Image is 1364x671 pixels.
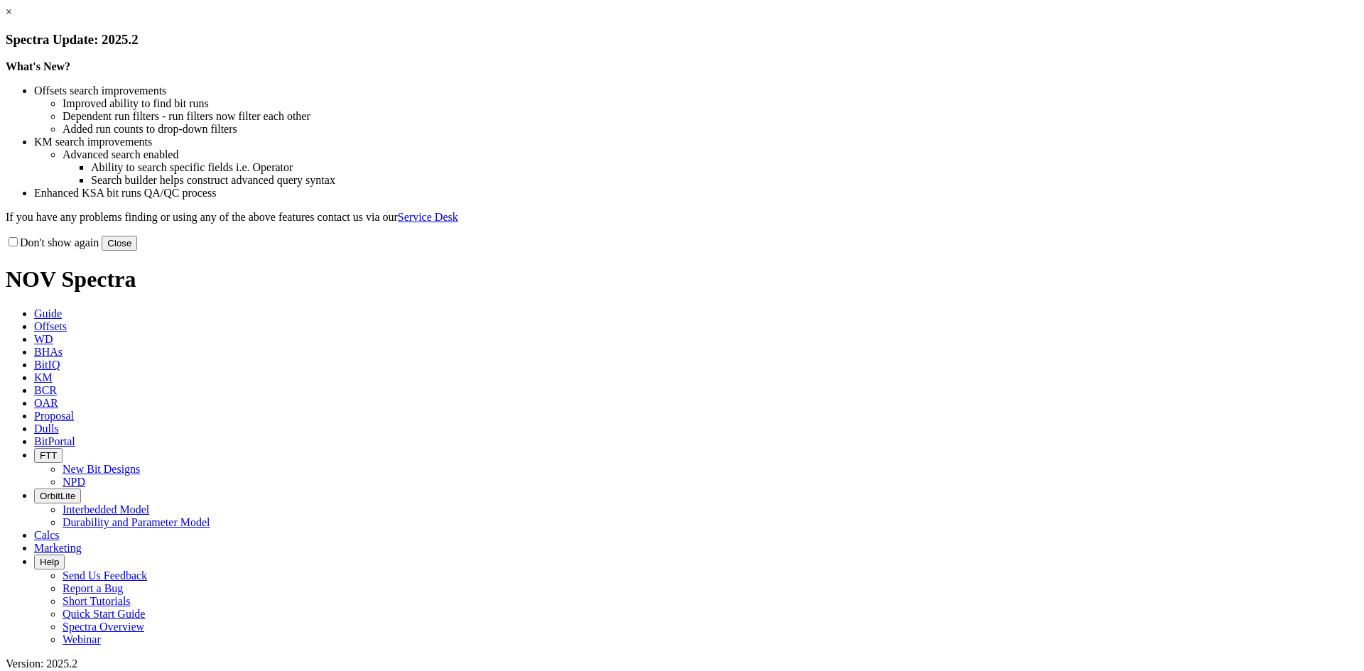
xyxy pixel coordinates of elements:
a: Service Desk [398,211,458,223]
strong: What's New? [6,60,70,72]
a: × [6,6,12,18]
span: FTT [40,450,57,461]
li: Search builder helps construct advanced query syntax [91,174,1358,187]
span: BHAs [34,346,63,358]
button: Close [102,236,137,251]
li: KM search improvements [34,136,1358,148]
label: Don't show again [6,236,99,249]
span: BCR [34,384,57,396]
a: New Bit Designs [63,463,140,475]
span: BitPortal [34,435,75,447]
span: WD [34,333,53,345]
a: Send Us Feedback [63,569,147,582]
span: Dulls [34,422,59,435]
a: NPD [63,476,85,488]
a: Interbedded Model [63,503,149,515]
span: OAR [34,397,58,409]
a: Quick Start Guide [63,608,145,620]
input: Don't show again [9,237,18,246]
span: OrbitLite [40,491,75,501]
li: Offsets search improvements [34,84,1358,97]
li: Improved ability to find bit runs [63,97,1358,110]
span: Offsets [34,320,67,332]
li: Dependent run filters - run filters now filter each other [63,110,1358,123]
span: Calcs [34,529,60,541]
span: Marketing [34,542,82,554]
span: Help [40,557,59,567]
div: Version: 2025.2 [6,658,1358,670]
h3: Spectra Update: 2025.2 [6,32,1358,48]
li: Enhanced KSA bit runs QA/QC process [34,187,1358,200]
span: Guide [34,307,62,320]
span: Proposal [34,410,74,422]
p: If you have any problems finding or using any of the above features contact us via our [6,211,1358,224]
a: Webinar [63,633,101,645]
a: Spectra Overview [63,621,144,633]
a: Durability and Parameter Model [63,516,210,528]
h1: NOV Spectra [6,266,1358,293]
li: Advanced search enabled [63,148,1358,161]
li: Added run counts to drop-down filters [63,123,1358,136]
span: KM [34,371,53,383]
li: Ability to search specific fields i.e. Operator [91,161,1358,174]
a: Report a Bug [63,582,123,594]
span: BitIQ [34,359,60,371]
a: Short Tutorials [63,595,131,607]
